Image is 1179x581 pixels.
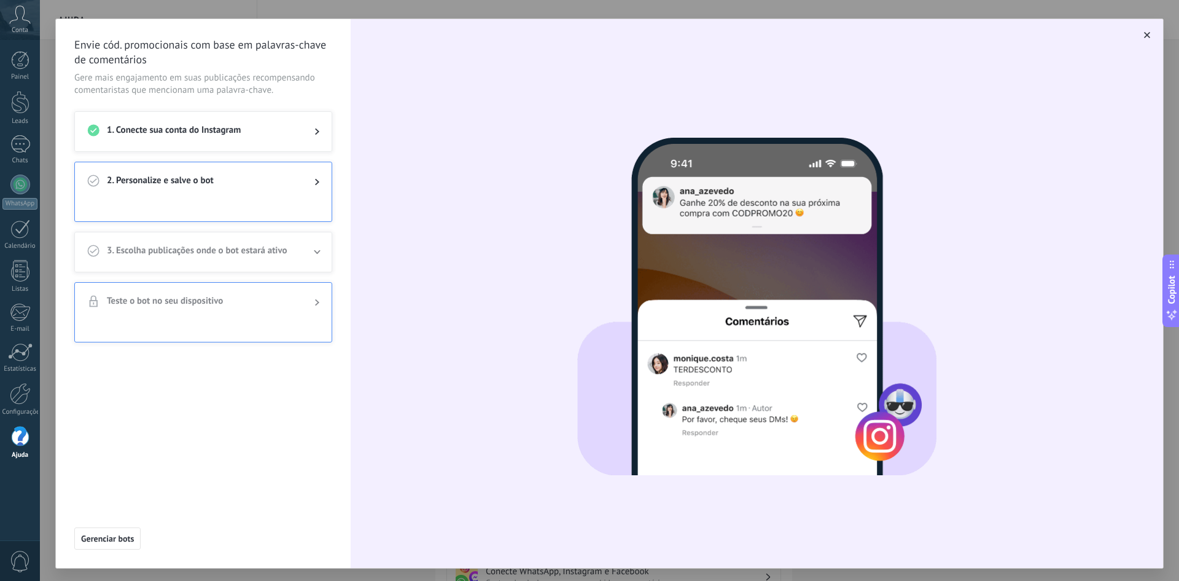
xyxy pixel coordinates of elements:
[2,242,38,250] div: Calendário
[2,73,38,81] div: Painel
[2,157,38,165] div: Chats
[81,534,134,543] span: Gerenciar bots
[107,295,295,310] span: Teste o bot no seu dispositivo
[2,451,38,459] div: Ajuda
[2,117,38,125] div: Leads
[107,124,295,139] span: 1. Conecte sua conta do Instagram
[74,38,332,67] span: Envie cód. promocionais com base em palavras-chave de comentários
[2,365,38,373] div: Estatísticas
[107,175,295,189] span: 2. Personalize e salve o bot
[107,245,295,259] span: 3. Escolha publicações onde o bot estará ativo
[2,198,37,210] div: WhatsApp
[12,26,28,34] span: Conta
[1165,275,1178,304] span: Copilot
[2,408,38,416] div: Configurações
[2,285,38,293] div: Listas
[577,125,936,475] img: device_pt_base.png
[74,528,141,550] button: Gerenciar bots
[2,325,38,333] div: E-mail
[74,72,332,97] span: Gere mais engajamento em suas publicações recompensando comentaristas que mencionam uma palavra-c...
